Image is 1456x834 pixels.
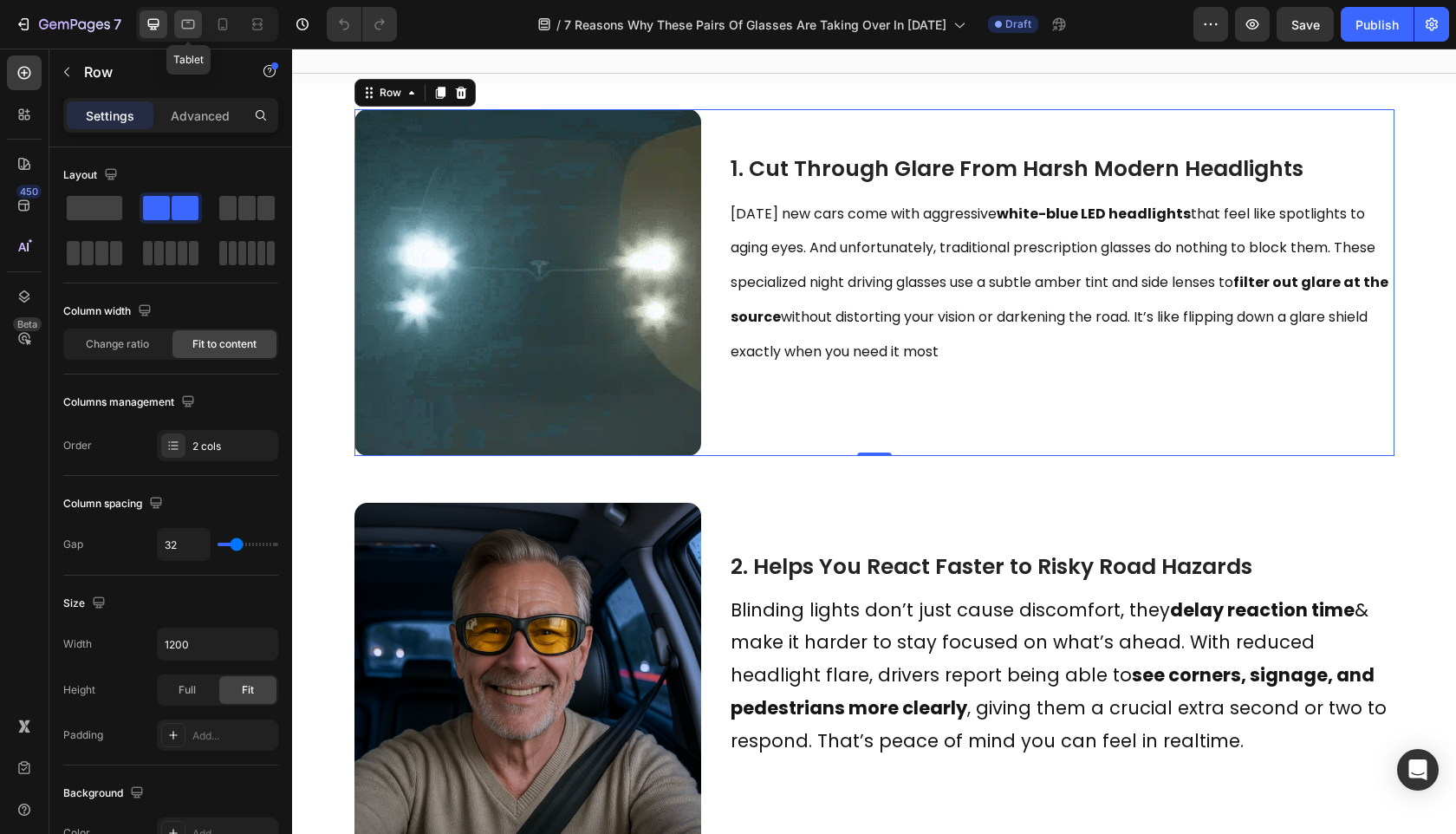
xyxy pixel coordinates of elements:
span: Change ratio [86,336,149,352]
div: Row [84,36,113,52]
strong: delay reaction time [878,549,1063,574]
span: 2. Helps You React Faster to Risky Road Hazards [439,503,960,533]
div: Undo/Redo [327,7,397,42]
div: Height [63,682,95,698]
span: Fit [242,682,254,698]
p: Advanced [171,107,230,125]
div: Order [63,438,92,453]
span: / [556,16,561,34]
button: Save [1277,7,1334,42]
div: Size [63,592,109,616]
div: Beta [13,317,42,331]
span: Full [179,682,196,698]
div: Columns management [63,391,198,414]
input: Auto [158,629,277,660]
input: Auto [158,529,210,560]
div: Open Intercom Messenger [1397,749,1439,791]
p: 7 [114,14,121,35]
div: 2 cols [192,439,274,454]
button: Publish [1341,7,1414,42]
span: Draft [1005,16,1031,32]
span: Save [1291,17,1320,32]
div: Column spacing [63,492,166,516]
div: Width [63,636,92,652]
span: 7 Reasons Why These Pairs Of Glasses Are Taking Over In [DATE] [564,16,946,34]
div: Add... [192,728,274,744]
p: Blinding lights don’t just cause discomfort, they & make it harder to stay focused on what’s ahea... [439,545,1101,709]
div: Gap [63,537,83,552]
button: 7 [7,7,129,42]
p: Row [84,62,231,82]
span: Fit to content [192,336,257,352]
div: Padding [63,727,103,743]
iframe: Design area [292,49,1456,834]
div: Layout [63,164,121,187]
div: Column width [63,300,155,323]
div: Background [63,782,147,805]
p: Settings [86,107,134,125]
span: 1. Cut Through Glare From Harsh Modern Headlights [439,105,1011,135]
img: Alt Image [62,454,409,801]
div: 450 [16,185,42,199]
span: [DATE] new cars come with aggressive that feel like spotlights to aging eyes. And unfortunately, ... [439,155,1096,313]
strong: white-blue LED headlights [705,155,899,175]
div: Publish [1355,16,1399,34]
